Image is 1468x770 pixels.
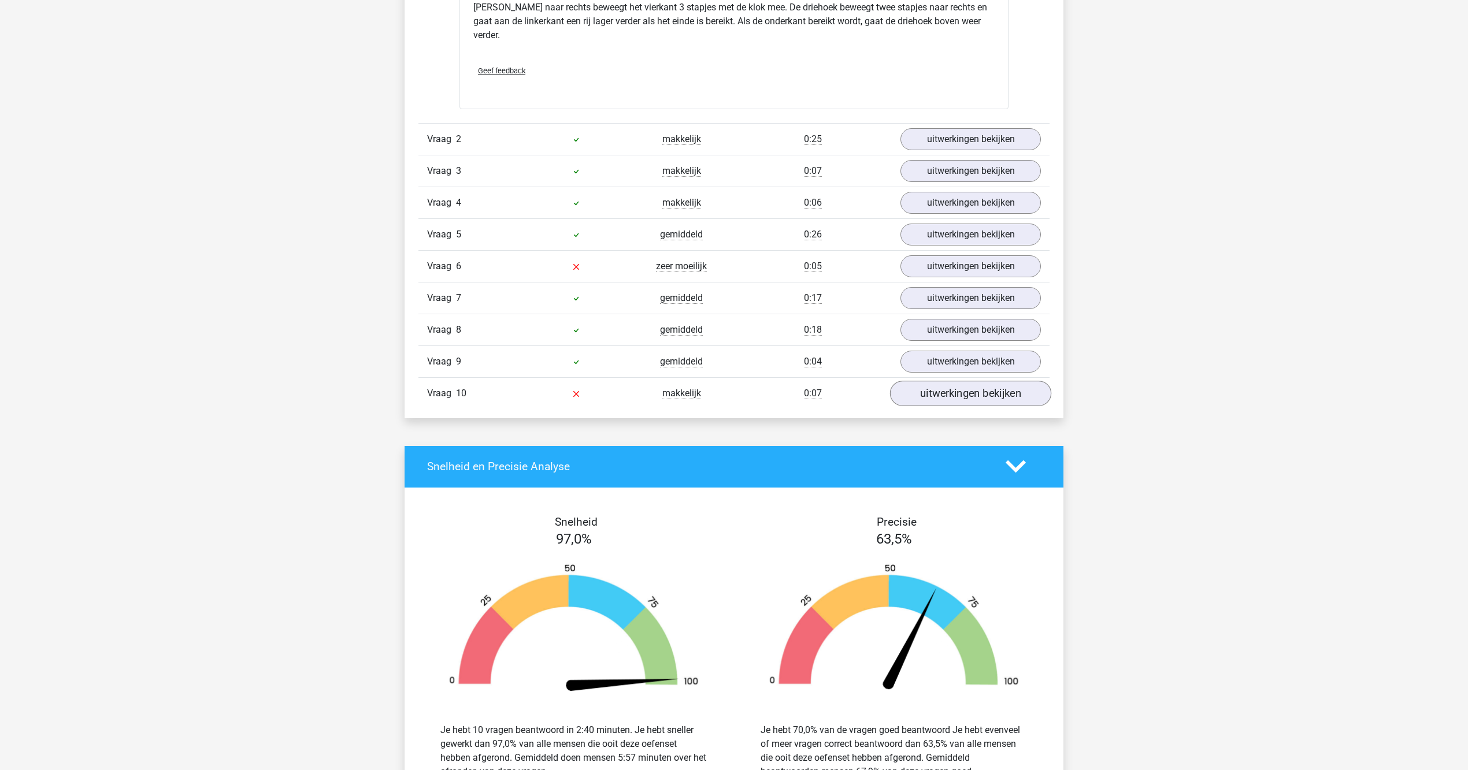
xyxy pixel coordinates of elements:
span: 9 [456,356,461,367]
h4: Snelheid en Precisie Analyse [427,460,988,473]
a: uitwerkingen bekijken [900,319,1041,341]
span: 0:18 [804,324,822,336]
span: makkelijk [662,388,701,399]
span: 7 [456,292,461,303]
span: zeer moeilijk [656,261,707,272]
span: Vraag [427,196,456,210]
span: 8 [456,324,461,335]
a: uitwerkingen bekijken [890,381,1051,406]
span: 0:05 [804,261,822,272]
span: 0:04 [804,356,822,367]
span: Vraag [427,164,456,178]
h4: Precisie [747,515,1046,529]
span: 0:17 [804,292,822,304]
span: Vraag [427,355,456,369]
span: 0:06 [804,197,822,209]
span: gemiddeld [660,292,703,304]
span: Geef feedback [478,66,525,75]
span: gemiddeld [660,229,703,240]
span: 0:07 [804,388,822,399]
span: Vraag [427,228,456,241]
span: makkelijk [662,133,701,145]
span: 6 [456,261,461,271]
span: Vraag [427,386,456,400]
h4: Snelheid [427,515,725,529]
a: uitwerkingen bekijken [900,192,1041,214]
p: [PERSON_NAME] naar rechts beweegt het vierkant 3 stapjes met de klok mee. De driehoek beweegt twe... [473,1,995,42]
span: 0:26 [804,229,822,240]
span: 5 [456,229,461,240]
span: 97,0% [556,531,592,547]
a: uitwerkingen bekijken [900,351,1041,373]
span: 63,5% [876,531,912,547]
a: uitwerkingen bekijken [900,160,1041,182]
span: makkelijk [662,197,701,209]
span: 4 [456,197,461,208]
span: 10 [456,388,466,399]
img: 97.cffe5254236c.png [431,563,717,695]
span: Vraag [427,132,456,146]
span: gemiddeld [660,356,703,367]
a: uitwerkingen bekijken [900,128,1041,150]
a: uitwerkingen bekijken [900,287,1041,309]
span: gemiddeld [660,324,703,336]
img: 64.04c39a417a5c.png [751,563,1037,695]
span: Vraag [427,323,456,337]
a: uitwerkingen bekijken [900,255,1041,277]
span: Vraag [427,259,456,273]
a: uitwerkingen bekijken [900,224,1041,245]
span: 0:07 [804,165,822,177]
span: 3 [456,165,461,176]
span: 0:25 [804,133,822,145]
span: 2 [456,133,461,144]
span: makkelijk [662,165,701,177]
span: Vraag [427,291,456,305]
